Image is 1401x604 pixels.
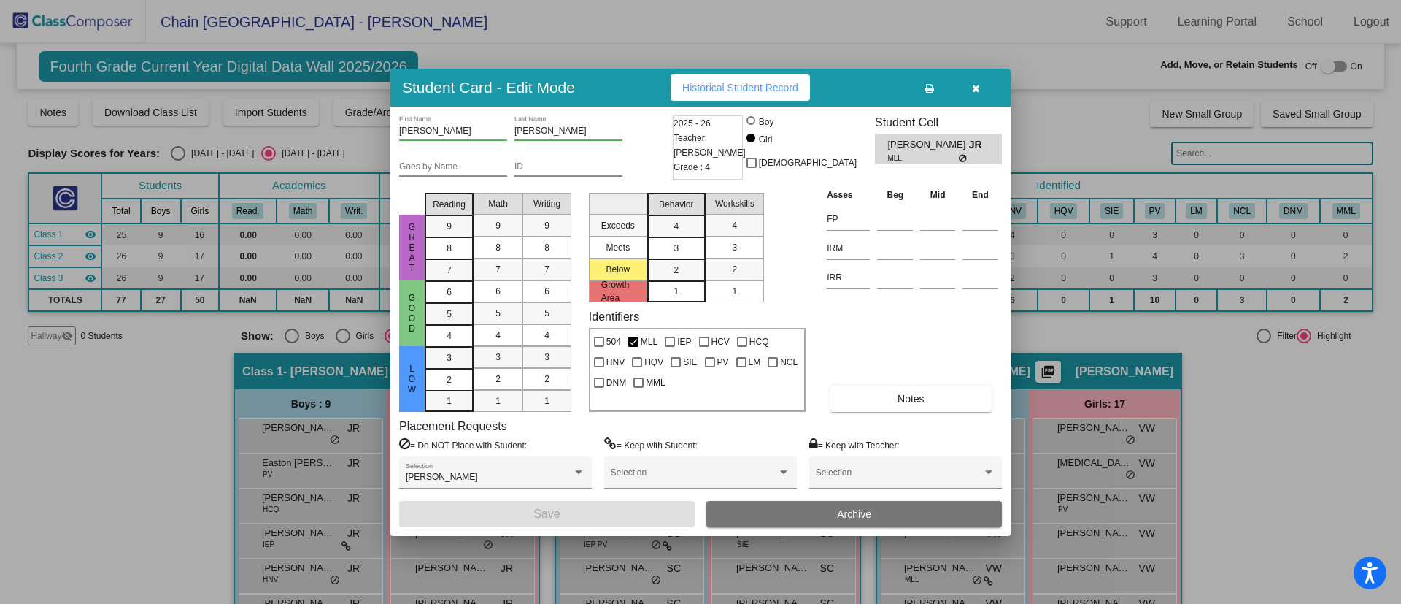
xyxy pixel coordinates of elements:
[780,353,798,371] span: NCL
[544,394,549,408] span: 1
[406,472,478,482] span: [PERSON_NAME]
[644,353,663,371] span: HQV
[447,394,452,408] span: 1
[646,374,665,391] span: MML
[606,333,621,351] span: 504
[671,74,810,101] button: Historical Student Record
[447,351,452,364] span: 3
[641,333,657,351] span: MLL
[758,115,774,129] div: Boy
[447,329,452,343] span: 4
[749,353,761,371] span: LM
[732,263,737,276] span: 2
[875,115,1002,129] h3: Student Cell
[533,508,560,520] span: Save
[809,437,900,452] label: = Keep with Teacher:
[589,310,639,324] label: Identifiers
[682,82,798,93] span: Historical Student Record
[674,285,679,298] span: 1
[916,187,959,203] th: Mid
[544,219,549,232] span: 9
[758,133,773,146] div: Girl
[495,394,501,408] span: 1
[759,154,857,172] span: [DEMOGRAPHIC_DATA]
[495,307,501,320] span: 5
[433,198,466,211] span: Reading
[447,264,452,277] span: 7
[674,242,679,255] span: 3
[959,187,1002,203] th: End
[495,285,501,298] span: 6
[732,241,737,254] span: 3
[827,267,870,288] input: assessment
[544,351,549,364] span: 3
[873,187,916,203] th: Beg
[837,508,871,520] span: Archive
[887,137,968,153] span: [PERSON_NAME]
[732,219,737,232] span: 4
[495,372,501,386] span: 2
[732,285,737,298] span: 1
[447,220,452,233] span: 9
[674,116,711,131] span: 2025 - 26
[674,131,746,160] span: Teacher: [PERSON_NAME]
[677,333,691,351] span: IEP
[495,351,501,364] span: 3
[674,264,679,277] span: 2
[544,329,549,342] span: 4
[399,437,527,452] label: = Do NOT Place with Student:
[495,329,501,342] span: 4
[544,241,549,254] span: 8
[544,307,549,320] span: 5
[544,372,549,386] span: 2
[659,198,693,211] span: Behavior
[717,353,729,371] span: PV
[674,220,679,233] span: 4
[447,242,452,255] span: 8
[495,241,501,254] span: 8
[749,333,769,351] span: HCQ
[706,501,1002,527] button: Archive
[399,501,695,527] button: Save
[533,197,560,210] span: Writing
[823,187,873,203] th: Asses
[715,197,754,210] span: Workskills
[406,364,419,394] span: LOW
[495,219,501,232] span: 9
[606,374,626,391] span: DNM
[683,353,697,371] span: SIE
[399,162,507,172] input: goes by name
[406,222,419,273] span: great
[887,153,958,164] span: MLL
[399,419,507,433] label: Placement Requests
[447,373,452,386] span: 2
[604,437,698,452] label: = Keep with Student:
[544,263,549,276] span: 7
[544,285,549,298] span: 6
[969,137,989,153] span: JR
[827,208,870,230] input: assessment
[711,333,730,351] span: HCV
[406,293,419,334] span: Good
[488,197,508,210] span: Math
[898,393,925,405] span: Notes
[606,353,625,371] span: HNV
[830,386,991,412] button: Notes
[402,78,575,96] h3: Student Card - Edit Mode
[447,286,452,299] span: 6
[827,237,870,259] input: assessment
[674,160,710,175] span: Grade : 4
[495,263,501,276] span: 7
[447,307,452,321] span: 5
